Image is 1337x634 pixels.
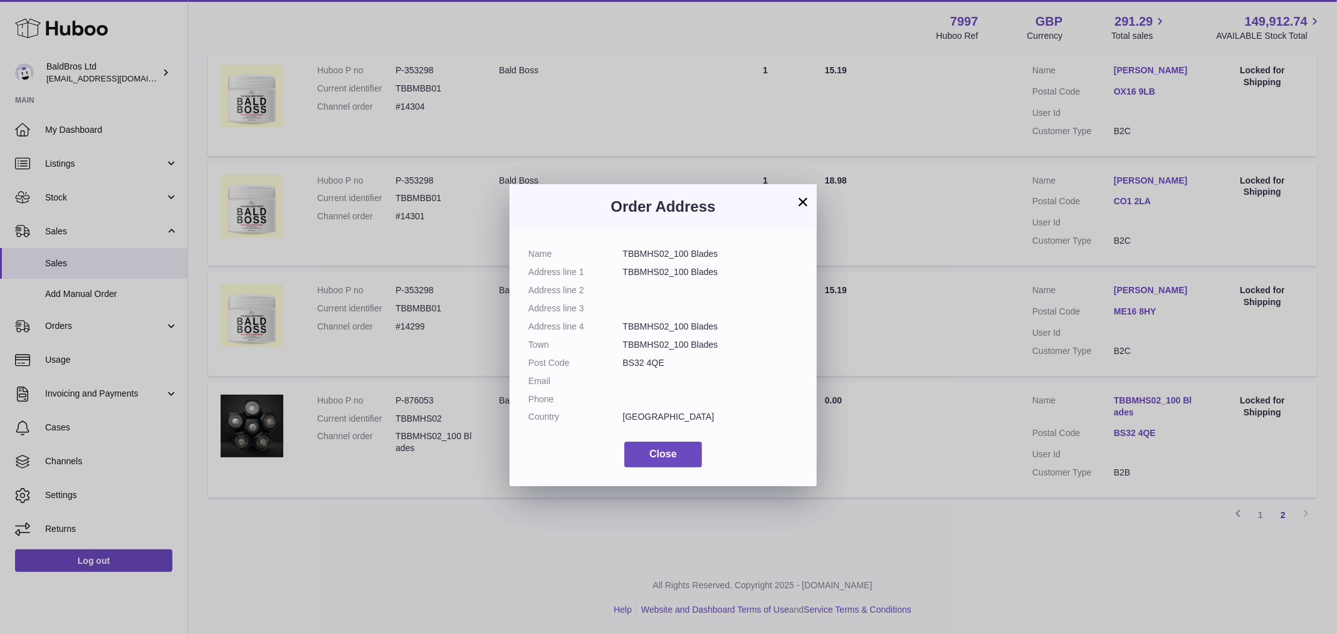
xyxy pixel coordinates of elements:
dd: TBBMHS02_100 Blades [623,321,799,333]
button: Close [624,442,702,467]
dt: Phone [528,393,623,405]
dd: BS32 4QE [623,357,799,369]
dt: Post Code [528,357,623,369]
dt: Email [528,375,623,387]
dt: Address line 2 [528,284,623,296]
dd: TBBMHS02_100 Blades [623,339,799,351]
dt: Name [528,248,623,260]
dt: Address line 1 [528,266,623,278]
dd: TBBMHS02_100 Blades [623,266,799,278]
dt: Address line 4 [528,321,623,333]
span: Close [649,449,677,459]
dd: TBBMHS02_100 Blades [623,248,799,260]
dd: [GEOGRAPHIC_DATA] [623,411,799,423]
dt: Town [528,339,623,351]
button: × [795,194,810,209]
dt: Country [528,411,623,423]
dt: Address line 3 [528,303,623,314]
h3: Order Address [528,197,798,217]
